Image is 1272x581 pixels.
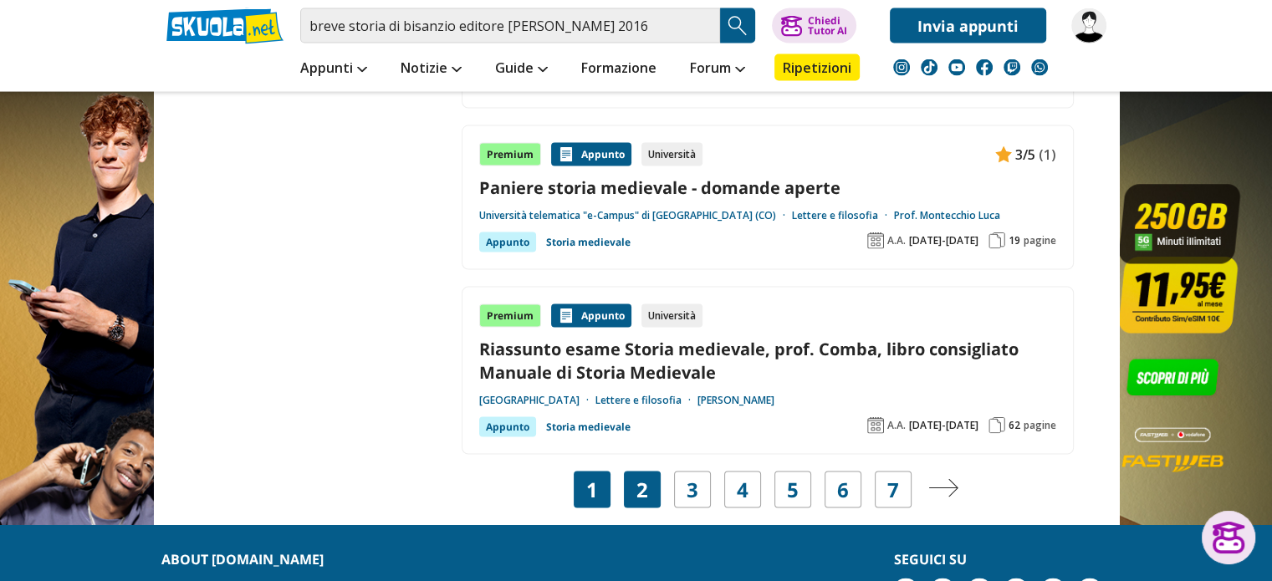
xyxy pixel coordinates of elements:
[300,8,720,43] input: Cerca appunti, riassunti o versioni
[737,478,748,502] a: 4
[586,478,598,502] span: 1
[720,8,755,43] button: Search Button
[546,232,631,252] a: Storia medievale
[686,54,749,84] a: Forum
[491,54,552,84] a: Guide
[867,232,884,249] img: Anno accademico
[772,8,856,43] button: ChiediTutor AI
[725,13,750,38] img: Cerca appunti, riassunti o versioni
[697,394,774,407] a: [PERSON_NAME]
[988,232,1005,249] img: Pagine
[887,419,906,432] span: A.A.
[807,16,846,36] div: Chiedi Tutor AI
[1009,419,1020,432] span: 62
[1015,144,1035,166] span: 3/5
[774,54,860,81] a: Ripetizioni
[595,394,697,407] a: Lettere e filosofia
[1039,144,1056,166] span: (1)
[1071,8,1106,43] img: Gnoc
[928,478,958,502] a: Pagina successiva
[948,59,965,76] img: youtube
[792,209,894,222] a: Lettere e filosofia
[909,419,978,432] span: [DATE]-[DATE]
[887,234,906,247] span: A.A.
[396,54,466,84] a: Notizie
[479,176,1056,199] a: Paniere storia medievale - domande aperte
[909,234,978,247] span: [DATE]-[DATE]
[577,54,661,84] a: Formazione
[893,59,910,76] img: instagram
[641,143,702,166] div: Università
[1024,419,1056,432] span: pagine
[296,54,371,84] a: Appunti
[887,478,899,502] a: 7
[479,417,536,437] div: Appunto
[928,479,958,497] img: Pagina successiva
[551,143,631,166] div: Appunto
[1024,234,1056,247] span: pagine
[867,417,884,434] img: Anno accademico
[479,143,541,166] div: Premium
[479,232,536,252] div: Appunto
[636,478,648,502] a: 2
[479,304,541,328] div: Premium
[479,394,595,407] a: [GEOGRAPHIC_DATA]
[787,478,799,502] a: 5
[479,338,1056,383] a: Riassunto esame Storia medievale, prof. Comba, libro consigliato Manuale di Storia Medievale
[988,417,1005,434] img: Pagine
[551,304,631,328] div: Appunto
[687,478,698,502] a: 3
[1004,59,1020,76] img: twitch
[894,209,1000,222] a: Prof. Montecchio Luca
[641,304,702,328] div: Università
[558,146,575,163] img: Appunti contenuto
[921,59,937,76] img: tiktok
[1009,234,1020,247] span: 19
[890,8,1046,43] a: Invia appunti
[479,209,792,222] a: Università telematica "e-Campus" di [GEOGRAPHIC_DATA] (CO)
[976,59,993,76] img: facebook
[462,471,1074,508] nav: Navigazione pagine
[161,550,324,568] strong: About [DOMAIN_NAME]
[837,478,849,502] a: 6
[893,550,966,568] strong: Seguici su
[558,308,575,324] img: Appunti contenuto
[995,146,1012,163] img: Appunti contenuto
[546,417,631,437] a: Storia medievale
[1031,59,1048,76] img: WhatsApp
